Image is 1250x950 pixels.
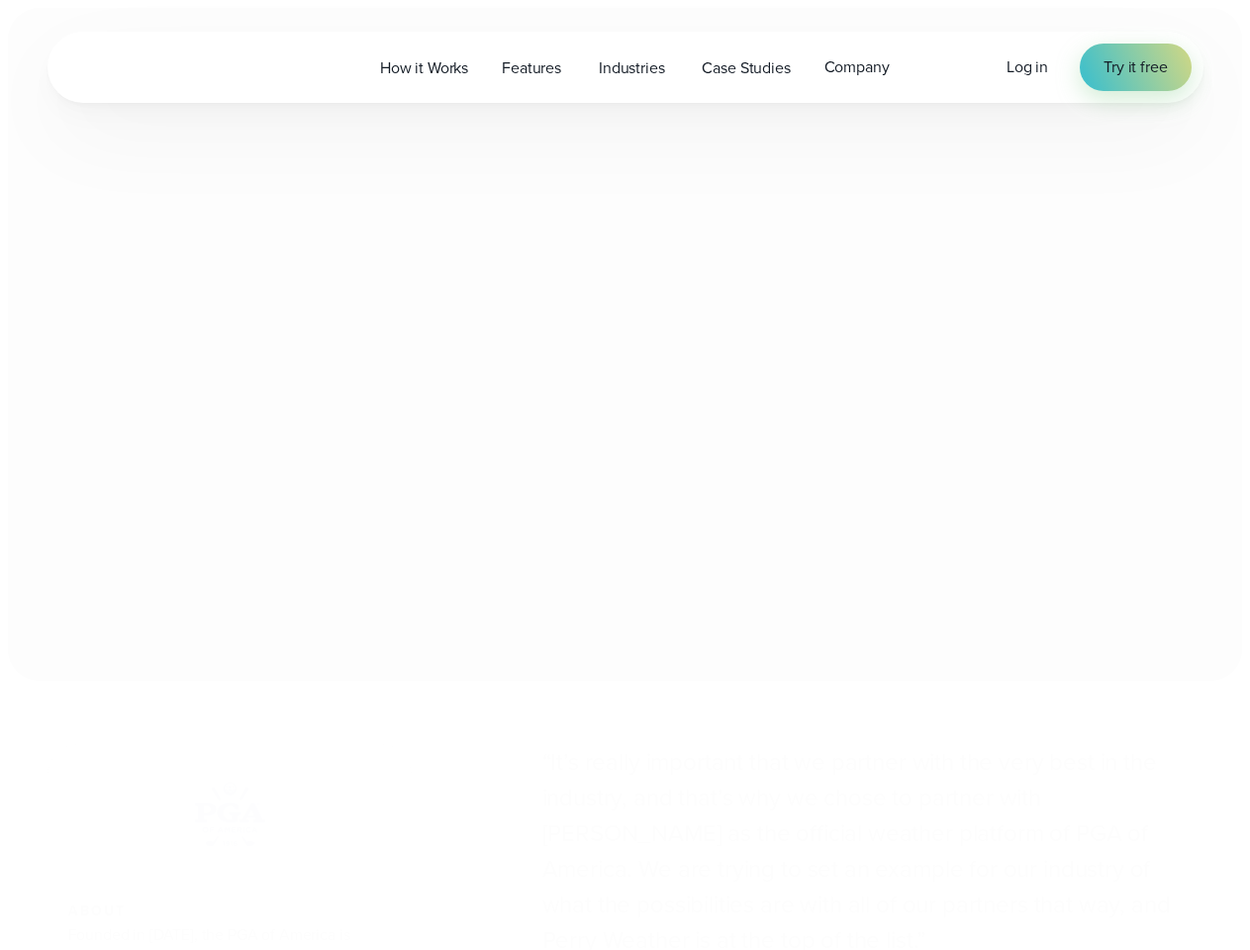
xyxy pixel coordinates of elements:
span: How it Works [380,56,468,80]
a: Try it free [1080,44,1191,91]
span: Company [824,55,890,79]
span: Features [502,56,561,80]
a: How it Works [363,47,485,88]
span: Case Studies [702,56,790,80]
span: Log in [1007,55,1048,78]
span: Try it free [1104,55,1167,79]
a: Log in [1007,55,1048,79]
a: Case Studies [685,47,807,88]
span: Industries [599,56,664,80]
